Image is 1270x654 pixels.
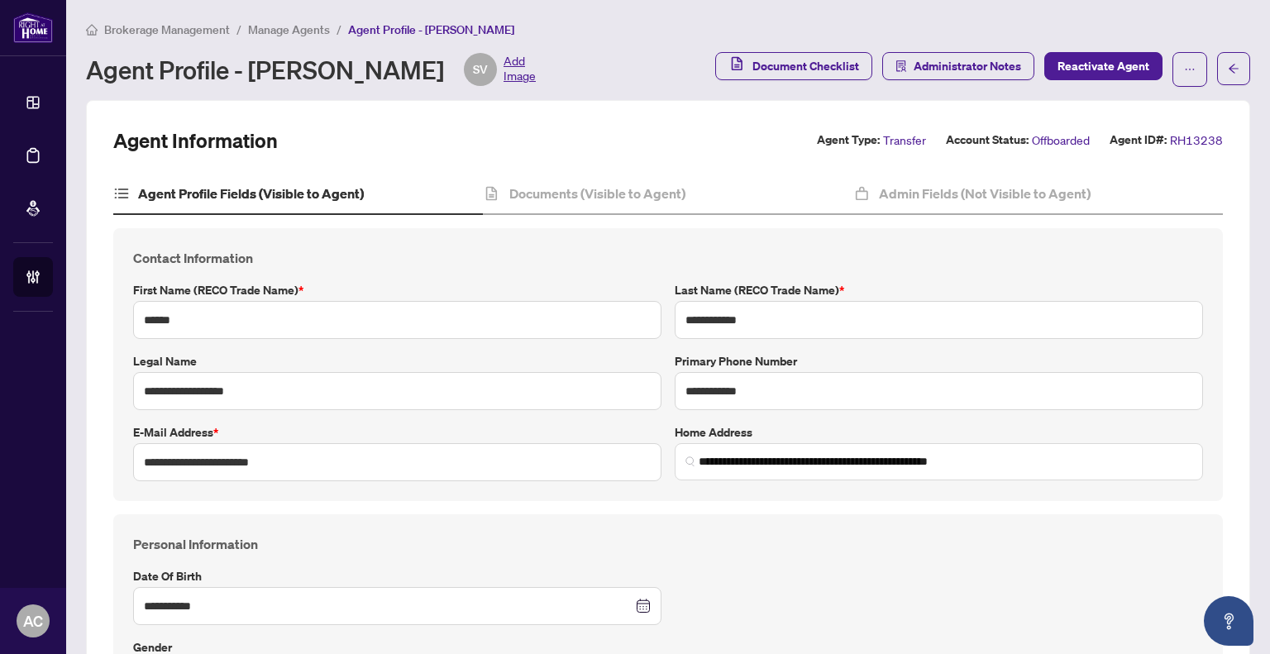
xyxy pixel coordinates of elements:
[715,52,872,80] button: Document Checklist
[879,184,1091,203] h4: Admin Fields (Not Visible to Agent)
[882,52,1034,80] button: Administrator Notes
[133,248,1203,268] h4: Contact Information
[817,131,880,150] label: Agent Type:
[883,131,926,150] span: Transfer
[675,423,1203,442] label: Home Address
[473,60,488,79] span: SV
[1110,131,1167,150] label: Agent ID#:
[248,22,330,37] span: Manage Agents
[23,609,43,633] span: AC
[895,60,907,72] span: solution
[86,53,536,86] div: Agent Profile - [PERSON_NAME]
[752,53,859,79] span: Document Checklist
[675,281,1203,299] label: Last Name (RECO Trade Name)
[133,534,1203,554] h4: Personal Information
[1170,131,1223,150] span: RH13238
[1204,596,1253,646] button: Open asap
[236,20,241,39] li: /
[133,423,661,442] label: E-mail Address
[13,12,53,43] img: logo
[1058,53,1149,79] span: Reactivate Agent
[86,24,98,36] span: home
[104,22,230,37] span: Brokerage Management
[504,53,536,86] span: Add Image
[138,184,364,203] h4: Agent Profile Fields (Visible to Agent)
[1032,131,1090,150] span: Offboarded
[133,567,661,585] label: Date of Birth
[509,184,685,203] h4: Documents (Visible to Agent)
[133,352,661,370] label: Legal Name
[946,131,1029,150] label: Account Status:
[133,281,661,299] label: First Name (RECO Trade Name)
[1184,64,1196,75] span: ellipsis
[113,127,278,154] h2: Agent Information
[1228,63,1239,74] span: arrow-left
[685,456,695,466] img: search_icon
[675,352,1203,370] label: Primary Phone Number
[337,20,341,39] li: /
[1044,52,1163,80] button: Reactivate Agent
[914,53,1021,79] span: Administrator Notes
[348,22,514,37] span: Agent Profile - [PERSON_NAME]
